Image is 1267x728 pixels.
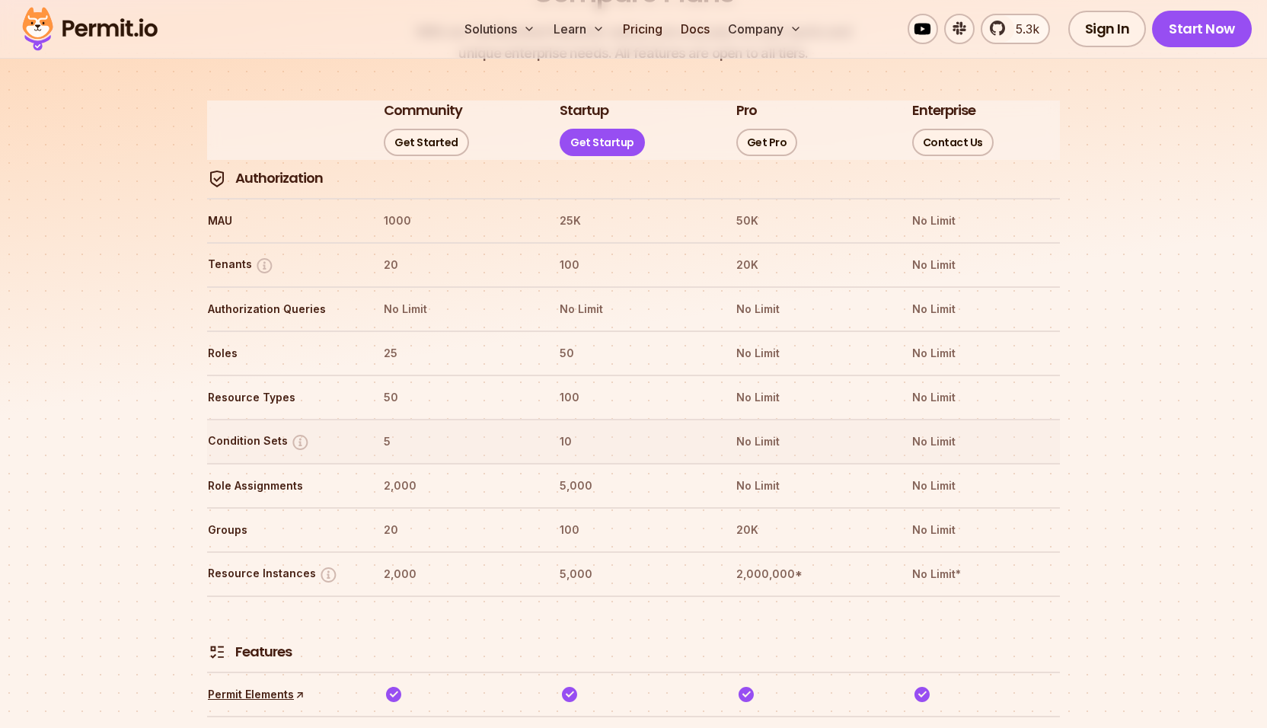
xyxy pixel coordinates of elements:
img: Authorization [208,170,226,188]
th: 5,000 [559,562,707,586]
h3: Community [384,101,462,120]
th: No Limit [736,474,884,498]
h4: Authorization [235,169,323,188]
h4: Features [235,643,292,662]
a: 5.3k [981,14,1050,44]
th: 5 [383,429,531,454]
th: No Limit [911,341,1060,366]
th: 2,000 [383,474,531,498]
span: ↑ [290,685,308,704]
th: 25 [383,341,531,366]
th: 100 [559,253,707,277]
th: Resource Types [207,385,356,410]
img: Permit logo [15,3,164,55]
th: No Limit [911,385,1060,410]
button: Condition Sets [208,433,310,452]
th: No Limit [736,297,884,321]
th: 50 [383,385,531,410]
th: No Limit [383,297,531,321]
h3: Pro [736,101,757,120]
th: 50 [559,341,707,366]
th: 100 [559,518,707,542]
button: Tenants [208,256,274,275]
th: No Limit [911,253,1060,277]
th: No Limit [911,209,1060,233]
a: Pricing [617,14,669,44]
th: 20 [383,253,531,277]
th: Authorization Queries [207,297,356,321]
a: Docs [675,14,716,44]
h3: Startup [560,101,608,120]
th: 2,000,000* [736,562,884,586]
th: No Limit* [911,562,1060,586]
th: No Limit [559,297,707,321]
th: No Limit [911,429,1060,454]
a: Start Now [1152,11,1252,47]
th: Roles [207,341,356,366]
th: 50K [736,209,884,233]
th: 1000 [383,209,531,233]
th: No Limit [736,341,884,366]
th: 25K [559,209,707,233]
th: 10 [559,429,707,454]
button: Company [722,14,808,44]
a: Get Startup [560,129,645,156]
button: Learn [547,14,611,44]
th: 2,000 [383,562,531,586]
a: Get Pro [736,129,798,156]
th: 100 [559,385,707,410]
th: MAU [207,209,356,233]
th: No Limit [736,429,884,454]
th: No Limit [911,474,1060,498]
th: 5,000 [559,474,707,498]
th: Role Assignments [207,474,356,498]
button: Resource Instances [208,565,338,584]
th: No Limit [736,385,884,410]
a: Sign In [1068,11,1147,47]
button: Solutions [458,14,541,44]
th: No Limit [911,518,1060,542]
th: 20K [736,518,884,542]
span: 5.3k [1007,20,1039,38]
h3: Enterprise [912,101,975,120]
th: No Limit [911,297,1060,321]
a: Contact Us [912,129,994,156]
a: Get Started [384,129,469,156]
th: 20K [736,253,884,277]
th: Groups [207,518,356,542]
a: Permit Elements↑ [208,687,305,702]
th: 20 [383,518,531,542]
img: Features [208,643,226,661]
